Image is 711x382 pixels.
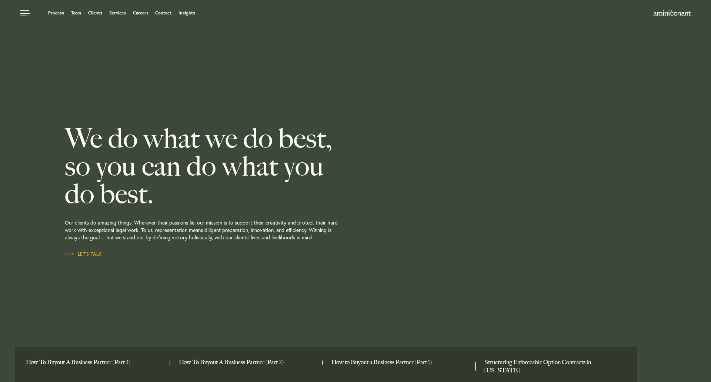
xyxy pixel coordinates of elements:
a: How To Buyout A Business Partner (Part 3) [26,358,164,366]
a: How to Buyout a Business Partner (Part 1) [331,358,470,366]
img: Amini & Conant [654,10,691,16]
a: Services [109,11,126,15]
a: Careers [133,11,148,15]
a: How To Buyout A Business Partner (Part 2) [179,358,317,366]
a: Clients [88,11,102,15]
a: Let’s Talk [65,250,102,258]
a: Team [71,11,81,15]
a: Insights [178,11,195,15]
a: Structuring Enforceable Option Contracts in Texas [484,358,622,375]
a: Contact [155,11,171,15]
a: Process [48,11,64,15]
h2: We do what we do best, so you can do what you do best. [65,124,409,208]
p: Our clients do amazing things. Wherever their passions lie, our mission is to support their creat... [65,208,409,250]
span: Let’s Talk [65,252,102,256]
